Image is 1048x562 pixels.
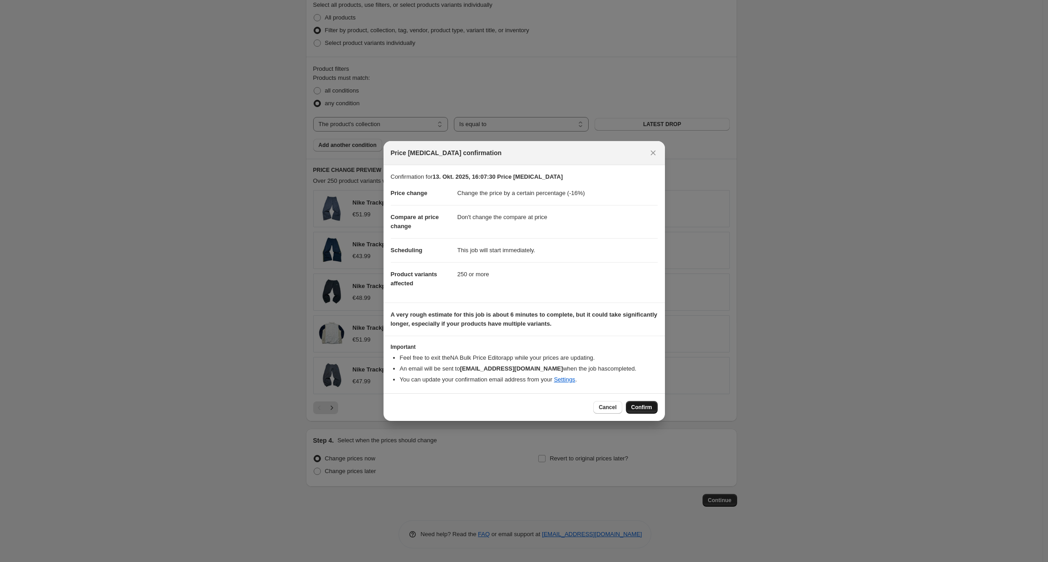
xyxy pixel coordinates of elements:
[433,173,563,180] b: 13. Okt. 2025, 16:07:30 Price [MEDICAL_DATA]
[391,172,658,181] p: Confirmation for
[391,343,658,351] h3: Important
[458,181,658,205] dd: Change the price by a certain percentage (-16%)
[391,190,428,196] span: Price change
[631,404,652,411] span: Confirm
[554,376,575,383] a: Settings
[400,364,658,373] li: An email will be sent to when the job has completed .
[458,205,658,229] dd: Don't change the compare at price
[391,214,439,230] span: Compare at price change
[400,353,658,362] li: Feel free to exit the NA Bulk Price Editor app while your prices are updating.
[458,262,658,286] dd: 250 or more
[400,375,658,384] li: You can update your confirmation email address from your .
[391,271,438,287] span: Product variants affected
[391,148,502,157] span: Price [MEDICAL_DATA] confirmation
[460,365,563,372] b: [EMAIL_ADDRESS][DOMAIN_NAME]
[593,401,622,414] button: Cancel
[626,401,658,414] button: Confirm
[647,147,659,159] button: Close
[391,311,658,327] b: A very rough estimate for this job is about 6 minutes to complete, but it could take significantl...
[458,238,658,262] dd: This job will start immediately.
[599,404,616,411] span: Cancel
[391,247,423,254] span: Scheduling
